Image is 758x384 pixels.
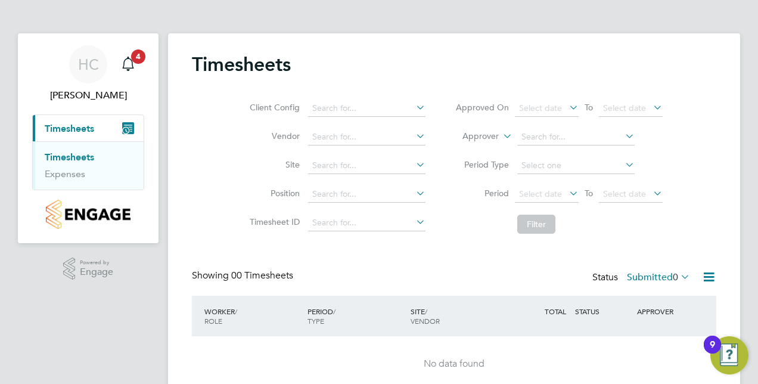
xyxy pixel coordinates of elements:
[246,102,300,113] label: Client Config
[572,301,634,322] div: STATUS
[592,270,692,286] div: Status
[308,129,425,145] input: Search for...
[519,188,562,199] span: Select date
[425,306,427,316] span: /
[80,258,113,268] span: Powered by
[308,100,425,117] input: Search for...
[246,131,300,141] label: Vendor
[32,200,144,229] a: Go to home page
[33,141,144,190] div: Timesheets
[411,316,440,326] span: VENDOR
[634,301,696,322] div: APPROVER
[545,306,566,316] span: TOTAL
[246,159,300,170] label: Site
[192,270,296,282] div: Showing
[45,151,94,163] a: Timesheets
[603,103,646,113] span: Select date
[18,33,159,243] nav: Main navigation
[131,49,145,64] span: 4
[445,131,499,143] label: Approver
[627,271,690,283] label: Submitted
[517,157,635,174] input: Select one
[32,88,144,103] span: Hannah Cornford
[581,185,597,201] span: To
[45,168,85,179] a: Expenses
[517,129,635,145] input: Search for...
[45,123,94,134] span: Timesheets
[116,45,140,83] a: 4
[519,103,562,113] span: Select date
[455,102,509,113] label: Approved On
[231,270,293,281] span: 00 Timesheets
[201,301,305,332] div: WORKER
[204,358,704,370] div: No data found
[32,45,144,103] a: HC[PERSON_NAME]
[455,159,509,170] label: Period Type
[455,188,509,199] label: Period
[33,115,144,141] button: Timesheets
[80,267,113,277] span: Engage
[673,271,678,283] span: 0
[581,100,597,115] span: To
[78,57,99,72] span: HC
[204,316,222,326] span: ROLE
[305,301,408,332] div: PERIOD
[46,200,130,229] img: countryside-properties-logo-retina.png
[235,306,237,316] span: /
[308,186,425,203] input: Search for...
[63,258,114,280] a: Powered byEngage
[192,52,291,76] h2: Timesheets
[710,336,748,374] button: Open Resource Center, 9 new notifications
[408,301,511,332] div: SITE
[308,215,425,231] input: Search for...
[603,188,646,199] span: Select date
[333,306,335,316] span: /
[308,157,425,174] input: Search for...
[246,188,300,199] label: Position
[246,216,300,227] label: Timesheet ID
[307,316,324,326] span: TYPE
[710,345,715,360] div: 9
[517,215,555,234] button: Filter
